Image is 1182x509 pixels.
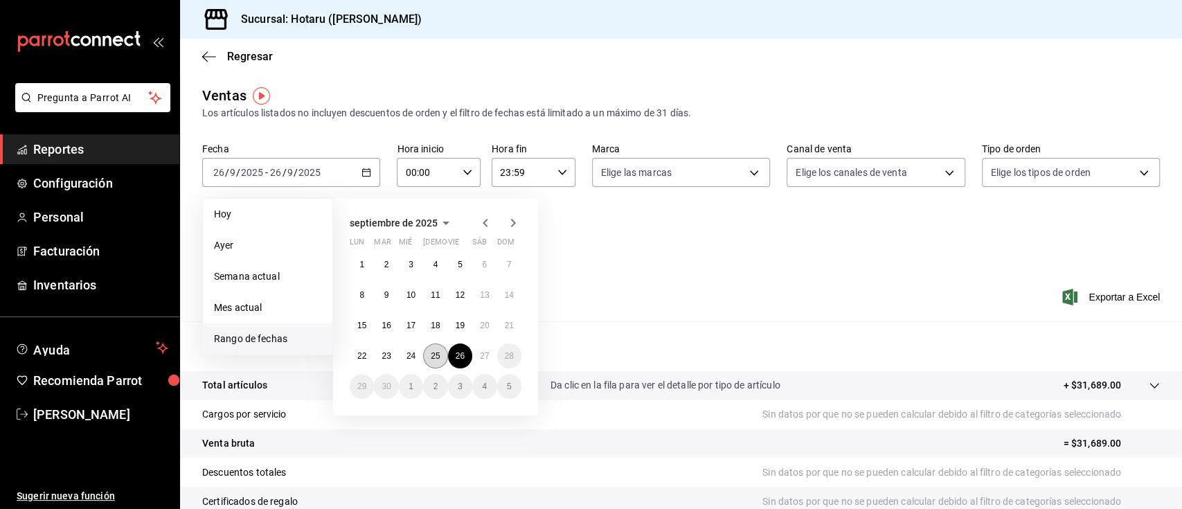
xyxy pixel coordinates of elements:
button: 30 de septiembre de 2025 [374,374,398,399]
abbr: 1 de octubre de 2025 [409,382,413,391]
abbr: 21 de septiembre de 2025 [505,321,514,330]
p: Cargos por servicio [202,407,287,422]
label: Canal de venta [787,144,965,154]
abbr: 28 de septiembre de 2025 [505,351,514,361]
button: Regresar [202,50,273,63]
span: / [282,167,286,178]
button: 3 de septiembre de 2025 [399,252,423,277]
button: 20 de septiembre de 2025 [472,313,496,338]
button: 25 de septiembre de 2025 [423,343,447,368]
button: 22 de septiembre de 2025 [350,343,374,368]
span: Inventarios [33,276,168,294]
p: Sin datos por que no se pueden calcular debido al filtro de categorías seleccionado [762,494,1160,509]
span: Reportes [33,140,168,159]
abbr: 13 de septiembre de 2025 [480,290,489,300]
span: Recomienda Parrot [33,371,168,390]
input: -- [229,167,236,178]
abbr: 15 de septiembre de 2025 [357,321,366,330]
label: Marca [592,144,770,154]
abbr: 2 de octubre de 2025 [433,382,438,391]
p: + $31,689.00 [1063,378,1121,393]
button: 1 de octubre de 2025 [399,374,423,399]
p: Descuentos totales [202,465,286,480]
button: septiembre de 2025 [350,215,454,231]
span: Semana actual [214,269,321,284]
button: Exportar a Excel [1065,289,1160,305]
abbr: 19 de septiembre de 2025 [456,321,465,330]
abbr: 25 de septiembre de 2025 [431,351,440,361]
input: -- [269,167,282,178]
label: Hora inicio [397,144,481,154]
button: 6 de septiembre de 2025 [472,252,496,277]
abbr: 5 de septiembre de 2025 [458,260,463,269]
span: / [294,167,298,178]
abbr: 23 de septiembre de 2025 [382,351,391,361]
span: - [265,167,268,178]
span: Ayer [214,238,321,253]
button: 27 de septiembre de 2025 [472,343,496,368]
button: 28 de septiembre de 2025 [497,343,521,368]
abbr: 16 de septiembre de 2025 [382,321,391,330]
abbr: viernes [448,238,459,252]
button: 11 de septiembre de 2025 [423,283,447,307]
p: Da clic en la fila para ver el detalle por tipo de artículo [550,378,780,393]
span: / [236,167,240,178]
span: Hoy [214,207,321,222]
abbr: 26 de septiembre de 2025 [456,351,465,361]
p: Sin datos por que no se pueden calcular debido al filtro de categorías seleccionado [762,465,1160,480]
button: 17 de septiembre de 2025 [399,313,423,338]
button: 14 de septiembre de 2025 [497,283,521,307]
abbr: 12 de septiembre de 2025 [456,290,465,300]
img: Tooltip marker [253,87,270,105]
p: Venta bruta [202,436,255,451]
input: -- [213,167,225,178]
span: Ayuda [33,339,150,356]
button: 18 de septiembre de 2025 [423,313,447,338]
input: -- [287,167,294,178]
abbr: 18 de septiembre de 2025 [431,321,440,330]
button: 16 de septiembre de 2025 [374,313,398,338]
button: 13 de septiembre de 2025 [472,283,496,307]
button: 3 de octubre de 2025 [448,374,472,399]
abbr: 4 de octubre de 2025 [482,382,487,391]
p: Sin datos por que no se pueden calcular debido al filtro de categorías seleccionado [762,407,1160,422]
button: 5 de octubre de 2025 [497,374,521,399]
abbr: miércoles [399,238,412,252]
p: = $31,689.00 [1063,436,1160,451]
abbr: martes [374,238,391,252]
button: 4 de septiembre de 2025 [423,252,447,277]
button: 10 de septiembre de 2025 [399,283,423,307]
p: Resumen [202,338,1160,355]
button: 1 de septiembre de 2025 [350,252,374,277]
abbr: 7 de septiembre de 2025 [507,260,512,269]
abbr: 8 de septiembre de 2025 [359,290,364,300]
button: 29 de septiembre de 2025 [350,374,374,399]
abbr: domingo [497,238,514,252]
abbr: 6 de septiembre de 2025 [482,260,487,269]
label: Tipo de orden [982,144,1160,154]
span: [PERSON_NAME] [33,405,168,424]
abbr: 9 de septiembre de 2025 [384,290,389,300]
label: Fecha [202,144,380,154]
button: open_drawer_menu [152,36,163,47]
span: Pregunta a Parrot AI [37,91,149,105]
abbr: 3 de septiembre de 2025 [409,260,413,269]
abbr: sábado [472,238,487,252]
abbr: lunes [350,238,364,252]
button: 9 de septiembre de 2025 [374,283,398,307]
button: 26 de septiembre de 2025 [448,343,472,368]
span: Personal [33,208,168,226]
abbr: 20 de septiembre de 2025 [480,321,489,330]
span: Sugerir nueva función [17,489,168,503]
span: Elige las marcas [601,166,672,179]
div: Los artículos listados no incluyen descuentos de orden y el filtro de fechas está limitado a un m... [202,106,1160,120]
button: 15 de septiembre de 2025 [350,313,374,338]
input: ---- [240,167,264,178]
span: Rango de fechas [214,332,321,346]
button: Pregunta a Parrot AI [15,83,170,112]
span: Configuración [33,174,168,193]
abbr: 29 de septiembre de 2025 [357,382,366,391]
input: ---- [298,167,321,178]
button: 19 de septiembre de 2025 [448,313,472,338]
